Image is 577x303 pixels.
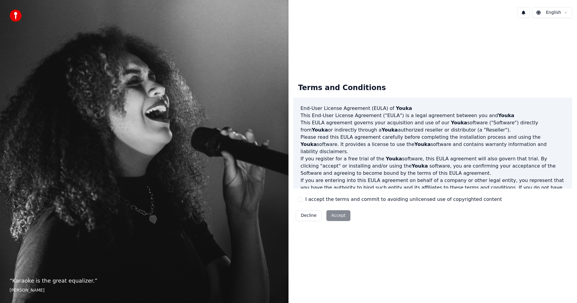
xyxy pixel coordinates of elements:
[301,141,317,147] span: Youka
[451,120,467,126] span: Youka
[296,210,322,221] button: Decline
[386,156,402,162] span: Youka
[301,112,565,119] p: This End-User License Agreement ("EULA") is a legal agreement between you and
[414,141,431,147] span: Youka
[301,105,565,112] h3: End-User License Agreement (EULA) of
[412,163,428,169] span: Youka
[10,287,279,293] footer: [PERSON_NAME]
[10,277,279,285] p: “ Karaoke is the great equalizer. ”
[301,155,565,177] p: If you register for a free trial of the software, this EULA agreement will also govern that trial...
[312,127,328,133] span: Youka
[305,196,502,203] label: I accept the terms and commit to avoiding unlicensed use of copyrighted content
[382,127,398,133] span: Youka
[10,10,22,22] img: youka
[301,119,565,134] p: This EULA agreement governs your acquisition and use of our software ("Software") directly from o...
[301,134,565,155] p: Please read this EULA agreement carefully before completing the installation process and using th...
[498,113,514,118] span: Youka
[396,105,412,111] span: Youka
[301,177,565,206] p: If you are entering into this EULA agreement on behalf of a company or other legal entity, you re...
[293,78,391,98] div: Terms and Conditions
